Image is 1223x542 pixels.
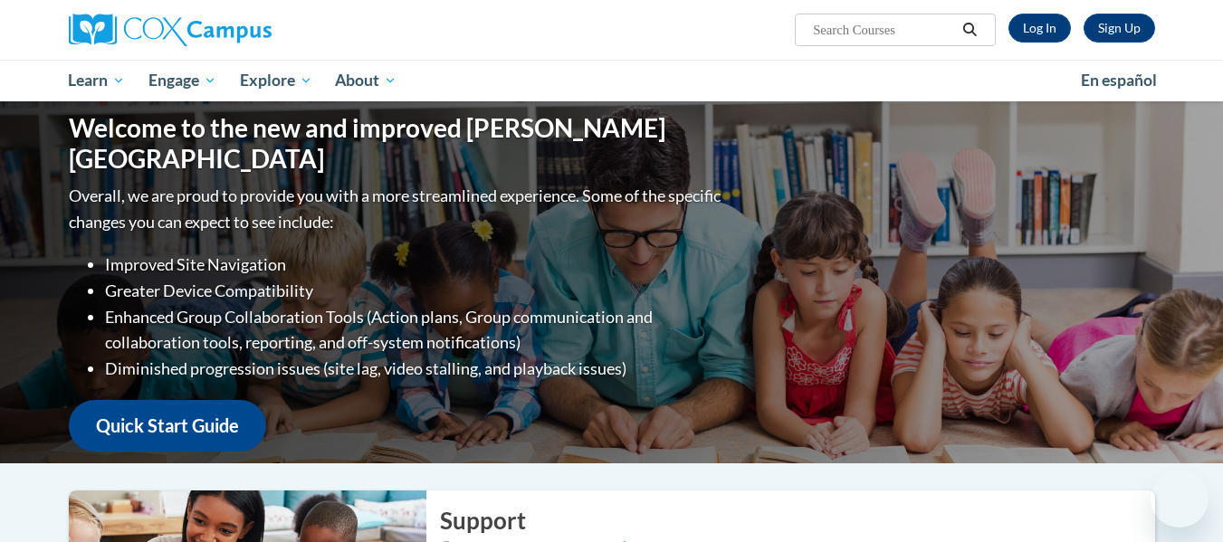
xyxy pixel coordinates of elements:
[240,70,312,91] span: Explore
[105,252,725,278] li: Improved Site Navigation
[57,60,138,101] a: Learn
[956,19,983,41] button: Search
[1008,14,1071,43] a: Log In
[1084,14,1155,43] a: Register
[1069,62,1169,100] a: En español
[323,60,408,101] a: About
[228,60,324,101] a: Explore
[335,70,397,91] span: About
[69,183,725,235] p: Overall, we are proud to provide you with a more streamlined experience. Some of the specific cha...
[69,400,266,452] a: Quick Start Guide
[68,70,125,91] span: Learn
[137,60,228,101] a: Engage
[1151,470,1209,528] iframe: Button to launch messaging window
[105,278,725,304] li: Greater Device Compatibility
[42,60,1182,101] div: Main menu
[1081,71,1157,90] span: En español
[440,504,1155,537] h2: Support
[811,19,956,41] input: Search Courses
[105,304,725,357] li: Enhanced Group Collaboration Tools (Action plans, Group communication and collaboration tools, re...
[69,14,413,46] a: Cox Campus
[69,14,272,46] img: Cox Campus
[148,70,216,91] span: Engage
[105,356,725,382] li: Diminished progression issues (site lag, video stalling, and playback issues)
[69,113,725,174] h1: Welcome to the new and improved [PERSON_NAME][GEOGRAPHIC_DATA]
